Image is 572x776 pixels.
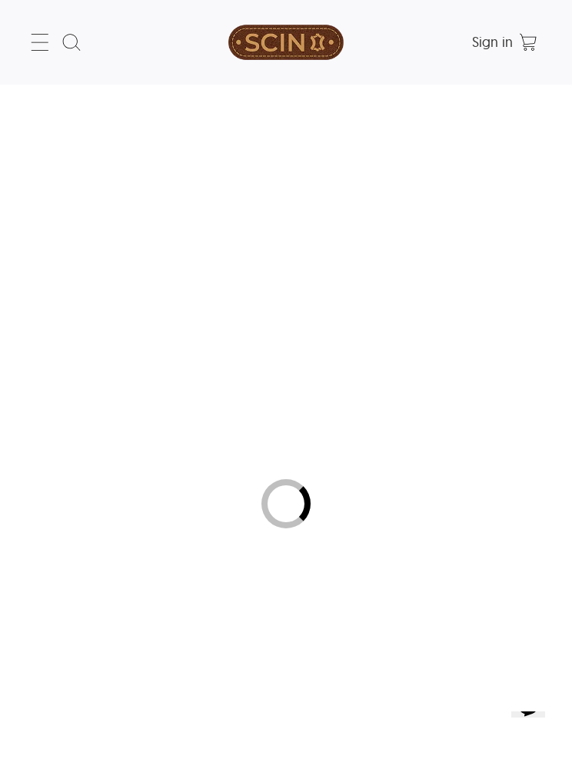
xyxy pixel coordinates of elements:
a: SCIN [200,8,371,77]
iframe: chat widget [505,711,557,761]
span: Sign in [472,33,513,51]
a: Shopping Cart [513,30,544,55]
a: Sign in [472,37,513,49]
img: SCIN [228,8,344,77]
